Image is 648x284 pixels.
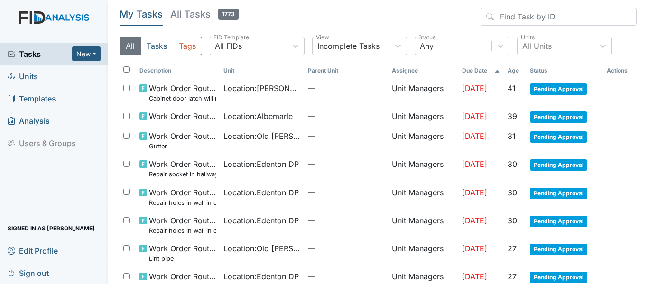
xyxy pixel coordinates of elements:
span: 1773 [218,9,239,20]
span: [DATE] [462,272,487,281]
span: — [308,215,384,226]
span: 27 [508,272,517,281]
h5: All Tasks [170,8,239,21]
span: Edit Profile [8,243,58,258]
button: Tasks [140,37,173,55]
td: Unit Managers [388,107,458,127]
span: Pending Approval [530,131,587,143]
span: Work Order Routine Cabinet door latch will not lock. [149,82,216,103]
span: 31 [508,131,516,141]
div: All FIDs [215,40,242,52]
span: — [308,271,384,282]
span: Pending Approval [530,244,587,255]
span: — [308,243,384,254]
span: Sign out [8,266,49,280]
span: Pending Approval [530,188,587,199]
th: Toggle SortBy [304,63,388,79]
th: Toggle SortBy [220,63,304,79]
small: Repair holes in wall in classroom #2 [149,226,216,235]
h5: My Tasks [120,8,163,21]
span: Work Order Routine Gutter [149,130,216,151]
button: Tags [173,37,202,55]
span: Signed in as [PERSON_NAME] [8,221,95,236]
span: Work Order Routine Repair holes in wall in classroom #2 [149,215,216,235]
span: — [308,110,384,122]
th: Toggle SortBy [136,63,220,79]
span: [DATE] [462,83,487,93]
small: Gutter [149,142,216,151]
span: Templates [8,91,56,106]
span: 39 [508,111,517,121]
div: Incomplete Tasks [317,40,380,52]
th: Toggle SortBy [458,63,504,79]
span: [DATE] [462,159,487,169]
th: Actions [603,63,637,79]
span: Pending Approval [530,216,587,227]
div: Any [420,40,434,52]
span: Work Order Routine [149,271,216,282]
span: Pending Approval [530,83,587,95]
span: Location : Edenton DP [223,215,299,226]
span: — [308,158,384,170]
span: Work Order Routine Repair socket in hallway near accounting clerk office. [149,158,216,179]
span: Location : Edenton DP [223,187,299,198]
th: Assignee [388,63,458,79]
span: 30 [508,188,517,197]
span: Units [8,69,38,83]
button: New [72,46,101,61]
span: Analysis [8,113,50,128]
span: Location : Edenton DP [223,158,299,170]
span: Location : Old [PERSON_NAME]. [223,130,300,142]
span: [DATE] [462,131,487,141]
span: Pending Approval [530,111,587,123]
small: Repair socket in hallway near accounting clerk office. [149,170,216,179]
span: Location : Edenton DP [223,271,299,282]
td: Unit Managers [388,155,458,183]
span: Work Order Routine Repair holes in wall in classroom #6. [149,187,216,207]
td: Unit Managers [388,183,458,211]
a: Tasks [8,48,72,60]
input: Toggle All Rows Selected [123,66,130,73]
span: 30 [508,159,517,169]
span: — [308,187,384,198]
input: Find Task by ID [481,8,637,26]
span: Location : Albemarle [223,110,293,122]
span: 41 [508,83,516,93]
div: All Units [522,40,552,52]
span: [DATE] [462,111,487,121]
span: 27 [508,244,517,253]
td: Unit Managers [388,211,458,239]
small: Lint pipe [149,254,216,263]
span: Pending Approval [530,272,587,283]
span: Pending Approval [530,159,587,171]
span: — [308,82,384,94]
small: Cabinet door latch will not lock. [149,94,216,103]
small: Repair holes in wall in classroom #6. [149,198,216,207]
span: 30 [508,216,517,225]
td: Unit Managers [388,239,458,267]
span: [DATE] [462,188,487,197]
button: All [120,37,141,55]
span: Location : Old [PERSON_NAME]. [223,243,300,254]
span: [DATE] [462,216,487,225]
td: Unit Managers [388,79,458,107]
span: — [308,130,384,142]
span: Work Order Routine Lint pipe [149,243,216,263]
td: Unit Managers [388,127,458,155]
div: Type filter [120,37,202,55]
span: Location : [PERSON_NAME]. ICF [223,82,300,94]
span: [DATE] [462,244,487,253]
th: Toggle SortBy [526,63,603,79]
th: Toggle SortBy [504,63,526,79]
span: Work Order Routine [149,110,216,122]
